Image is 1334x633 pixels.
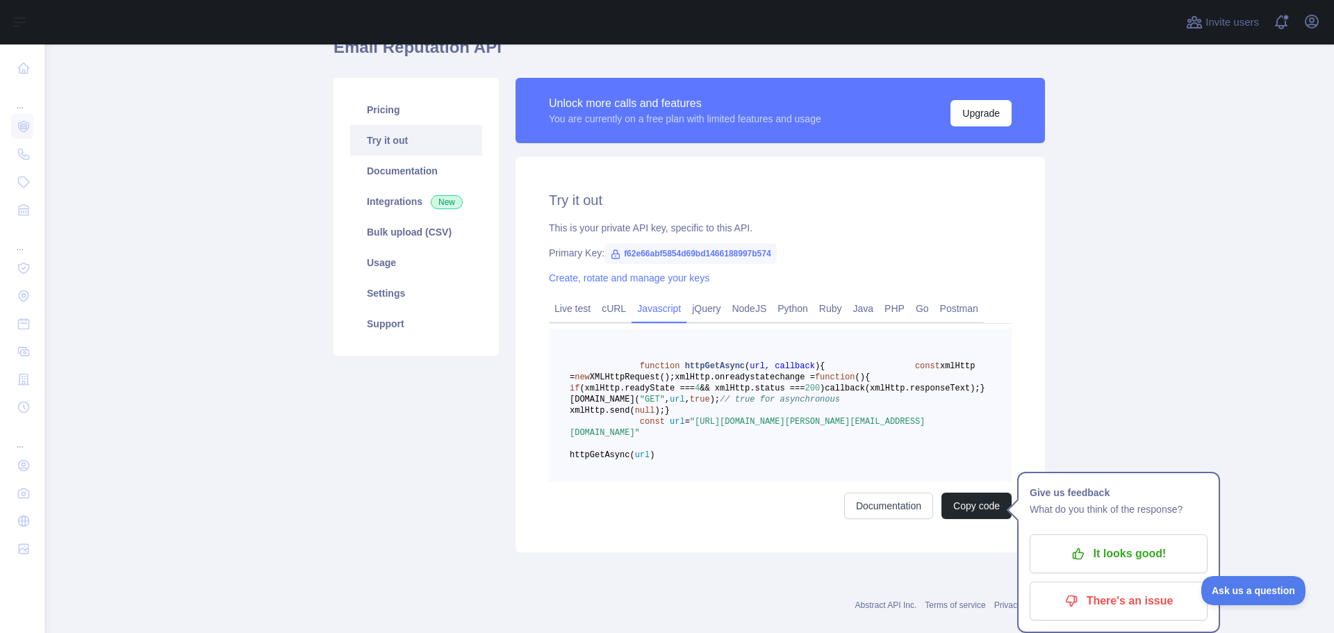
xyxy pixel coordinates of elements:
div: ... [11,83,33,111]
span: (xmlHttp.readyState === [579,384,695,393]
a: Pricing [350,94,482,125]
span: true [690,395,710,404]
button: It looks good! [1030,534,1208,573]
a: Go [910,297,934,320]
a: Ruby [814,297,848,320]
a: Integrations New [350,186,482,217]
div: ... [11,422,33,450]
span: && xmlHttp.status === [700,384,805,393]
a: Documentation [844,493,933,519]
a: Python [772,297,814,320]
span: = [685,417,690,427]
span: callback(xmlHttp.responseText); [825,384,980,393]
a: Java [848,297,880,320]
a: Documentation [350,156,482,186]
span: // true for asynchronous [720,395,840,404]
h1: Email Reputation API [333,36,1045,69]
p: What do you think of the response? [1030,501,1208,518]
span: const [915,361,940,371]
span: , [665,395,670,404]
a: Postman [934,297,984,320]
span: ) [820,384,825,393]
a: Support [350,309,482,339]
span: ( [745,361,750,371]
span: xmlHttp.send( [570,406,635,416]
span: { [865,372,870,382]
a: Terms of service [925,600,985,610]
a: jQuery [686,297,726,320]
a: Privacy policy [994,600,1045,610]
div: You are currently on a free plan with limited features and usage [549,112,821,126]
span: 4 [695,384,700,393]
div: Primary Key: [549,246,1012,260]
a: cURL [596,297,632,320]
a: Settings [350,278,482,309]
span: new [575,372,590,382]
span: 200 [805,384,820,393]
span: , [685,395,690,404]
span: if [570,384,579,393]
a: Create, rotate and manage your keys [549,272,709,283]
span: "[URL][DOMAIN_NAME][PERSON_NAME][EMAIL_ADDRESS][DOMAIN_NAME]" [570,417,925,438]
div: Unlock more calls and features [549,95,821,112]
span: url [670,395,685,404]
span: ); [654,406,664,416]
a: Live test [549,297,596,320]
span: ) [815,361,820,371]
span: { [820,361,825,371]
span: httpGetAsync( [570,450,635,460]
span: null [635,406,655,416]
span: url, callback [750,361,815,371]
span: ); [710,395,720,404]
a: NodeJS [726,297,772,320]
span: url [670,417,685,427]
span: function [640,361,680,371]
a: Bulk upload (CSV) [350,217,482,247]
span: ( [855,372,859,382]
span: "GET" [640,395,665,404]
span: httpGetAsync [685,361,745,371]
a: Javascript [632,297,686,320]
span: } [665,406,670,416]
span: url [635,450,650,460]
a: Usage [350,247,482,278]
a: PHP [879,297,910,320]
div: ... [11,225,33,253]
a: Abstract API Inc. [855,600,917,610]
span: New [431,195,463,209]
span: XMLHttpRequest(); [590,372,675,382]
p: It looks good! [1040,542,1197,566]
div: This is your private API key, specific to this API. [549,221,1012,235]
span: xmlHttp.onreadystatechange = [675,372,815,382]
span: } [980,384,985,393]
span: Invite users [1205,15,1259,31]
iframe: Toggle Customer Support [1201,576,1306,605]
span: function [815,372,855,382]
button: Upgrade [950,100,1012,126]
span: f62e66abf5854d69bd1466188997b574 [604,243,777,264]
a: Try it out [350,125,482,156]
span: ) [650,450,654,460]
button: Invite users [1183,11,1262,33]
button: Copy code [941,493,1012,519]
h1: Give us feedback [1030,484,1208,501]
span: ) [860,372,865,382]
span: [DOMAIN_NAME]( [570,395,640,404]
h2: Try it out [549,190,1012,210]
span: const [640,417,665,427]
